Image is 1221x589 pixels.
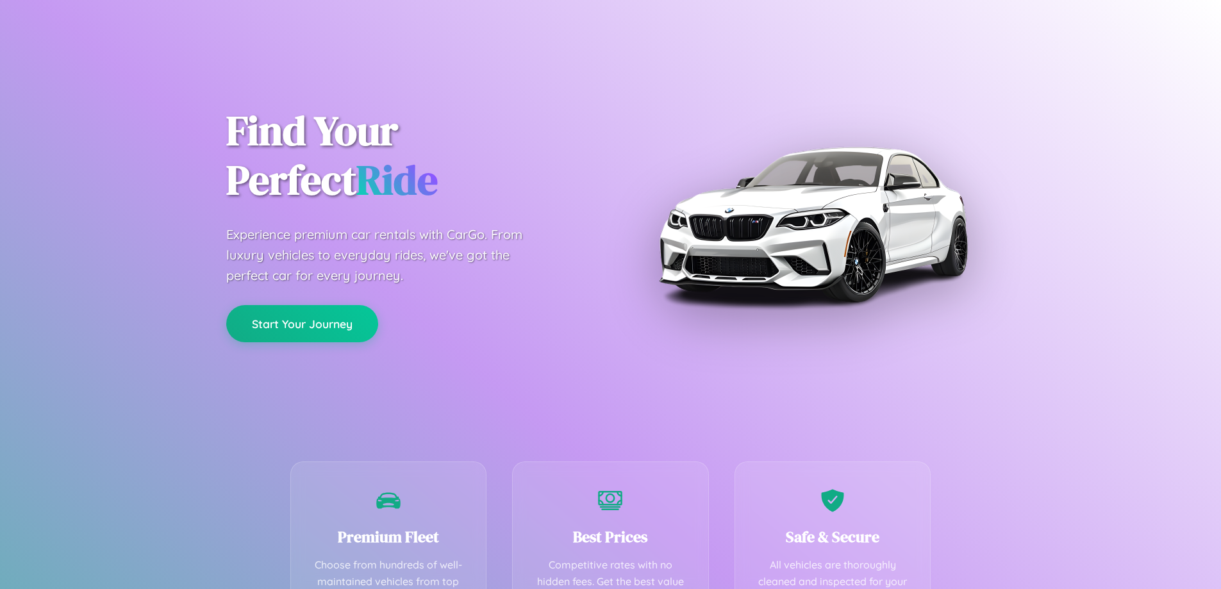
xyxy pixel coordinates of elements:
[532,526,689,547] h3: Best Prices
[652,64,973,385] img: Premium BMW car rental vehicle
[356,152,438,208] span: Ride
[226,106,592,205] h1: Find Your Perfect
[226,305,378,342] button: Start Your Journey
[226,224,547,286] p: Experience premium car rentals with CarGo. From luxury vehicles to everyday rides, we've got the ...
[310,526,467,547] h3: Premium Fleet
[754,526,911,547] h3: Safe & Secure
